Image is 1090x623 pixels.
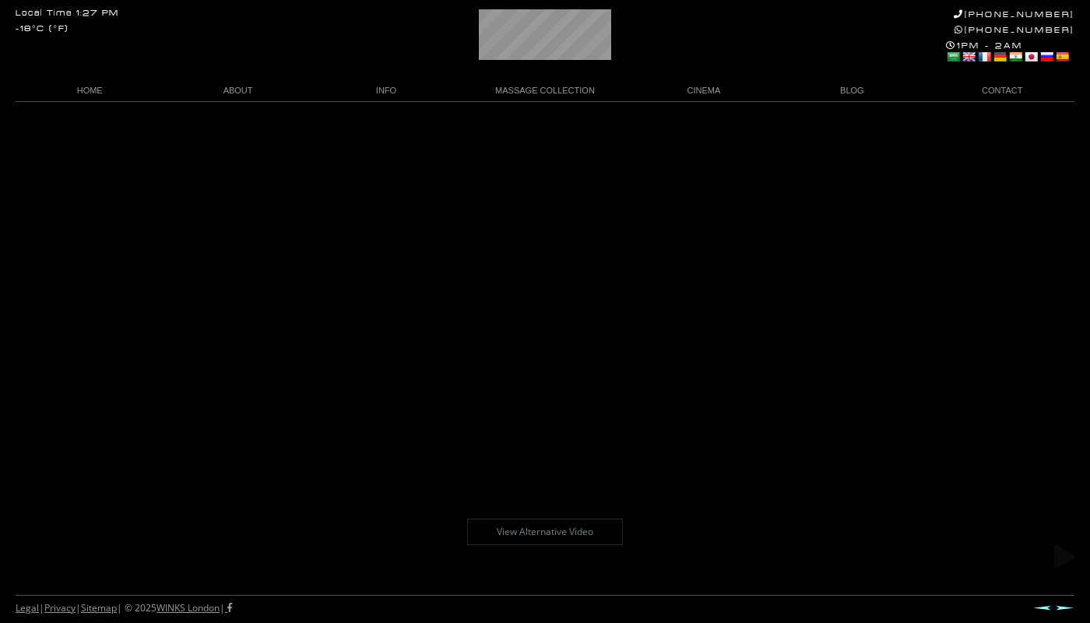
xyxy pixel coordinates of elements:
a: ABOUT [163,80,311,101]
a: MASSAGE COLLECTION [460,80,630,101]
a: English [962,51,976,63]
a: CINEMA [630,80,778,101]
a: View Alternative Video [467,519,623,545]
a: [PHONE_NUMBER] [954,9,1074,19]
a: [PHONE_NUMBER] [955,25,1074,35]
a: Privacy [44,601,76,614]
a: CONTACT [926,80,1074,101]
a: Japanese [1024,51,1038,63]
a: Sitemap [81,601,117,614]
a: Legal [16,601,39,614]
a: French [977,51,991,63]
div: Local Time 1:27 PM [16,9,119,18]
a: INFO [312,80,460,101]
a: Hindi [1008,51,1022,63]
a: Prev [1032,605,1051,611]
a: BLOG [778,80,926,101]
div: -18°C (°F) [16,25,69,33]
a: Russian [1039,51,1053,63]
a: Arabic [946,51,960,63]
div: | | | © 2025 | [16,596,232,621]
a: Spanish [1055,51,1069,63]
div: 1PM - 2AM [946,40,1074,65]
a: Next [1056,605,1074,611]
a: German [993,51,1007,63]
a: HOME [16,80,163,101]
a: WINKS London [156,601,220,614]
